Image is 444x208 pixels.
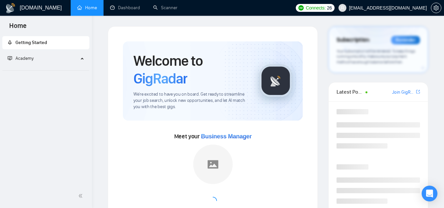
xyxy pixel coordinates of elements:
[15,40,47,45] span: Getting Started
[259,64,292,97] img: gigradar-logo.png
[298,5,304,11] img: upwork-logo.png
[8,40,12,45] span: rocket
[2,68,89,72] li: Academy Homepage
[431,3,441,13] button: setting
[78,193,85,199] span: double-left
[416,89,420,95] a: export
[416,89,420,94] span: export
[133,70,187,87] span: GigRadar
[208,196,218,206] span: loading
[2,36,89,49] li: Getting Started
[110,5,140,11] a: dashboardDashboard
[15,56,34,61] span: Academy
[327,4,332,12] span: 26
[5,3,16,13] img: logo
[306,4,325,12] span: Connects:
[193,145,233,184] img: placeholder.png
[337,35,369,46] span: Subscription
[133,91,249,110] span: We're excited to have you on board. Get ready to streamline your job search, unlock new opportuni...
[174,133,252,140] span: Meet your
[133,52,249,87] h1: Welcome to
[391,36,420,44] div: Reminder
[8,56,34,61] span: Academy
[422,186,437,201] div: Open Intercom Messenger
[8,56,12,60] span: fund-projection-screen
[201,133,252,140] span: Business Manager
[337,49,415,64] span: Your subscription will be renewed. To keep things running smoothly, make sure your payment method...
[431,5,441,11] a: setting
[153,5,177,11] a: searchScanner
[4,21,32,35] span: Home
[340,6,345,10] span: user
[337,88,363,96] span: Latest Posts from the GigRadar Community
[77,5,97,11] a: homeHome
[392,89,415,96] a: Join GigRadar Slack Community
